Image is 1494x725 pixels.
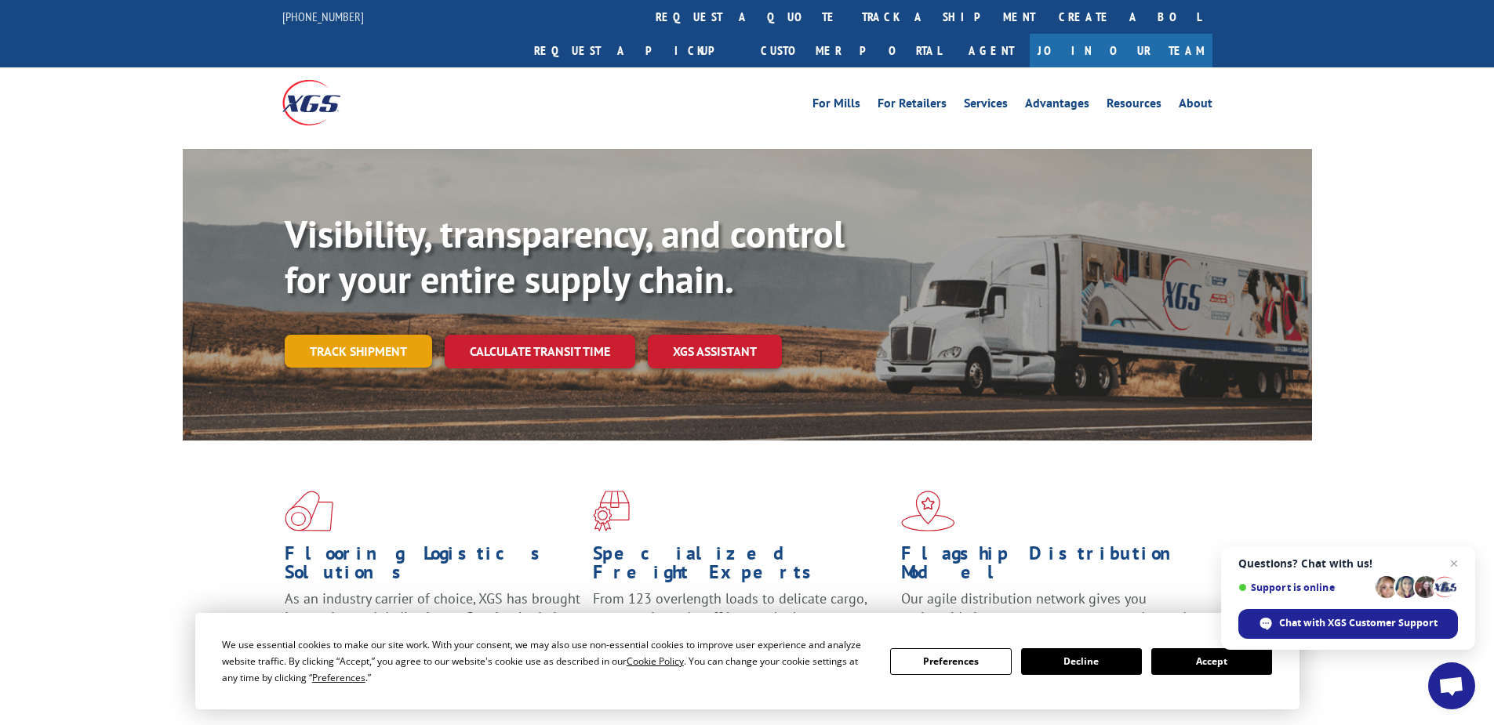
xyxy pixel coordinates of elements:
a: Request a pickup [522,34,749,67]
span: Cookie Policy [627,654,684,668]
span: Chat with XGS Customer Support [1279,616,1438,630]
span: As an industry carrier of choice, XGS has brought innovation and dedication to flooring logistics... [285,589,580,645]
a: Join Our Team [1030,34,1212,67]
span: Close chat [1445,554,1463,573]
a: Customer Portal [749,34,953,67]
img: xgs-icon-focused-on-flooring-red [593,491,630,531]
a: Agent [953,34,1030,67]
button: Decline [1021,648,1142,675]
a: For Mills [812,97,860,114]
a: [PHONE_NUMBER] [282,9,364,24]
button: Preferences [890,648,1011,675]
img: xgs-icon-total-supply-chain-intelligence-red [285,491,333,531]
button: Accept [1151,648,1272,675]
span: Questions? Chat with us! [1238,557,1458,570]
a: Resources [1107,97,1161,114]
p: From 123 overlength loads to delicate cargo, our experienced staff knows the best way to move you... [593,589,889,659]
a: Calculate transit time [445,335,635,368]
span: Preferences [312,671,365,684]
h1: Flagship Distribution Model [901,544,1198,589]
div: Open chat [1428,662,1475,709]
a: Track shipment [285,335,432,368]
span: Our agile distribution network gives you nationwide inventory management on demand. [901,589,1190,626]
a: For Retailers [878,97,947,114]
div: We use essential cookies to make our site work. With your consent, we may also use non-essential ... [222,636,871,686]
span: Support is online [1238,582,1370,593]
h1: Flooring Logistics Solutions [285,544,581,589]
div: Cookie Consent Prompt [195,613,1300,709]
a: About [1179,97,1212,114]
b: Visibility, transparency, and control for your entire supply chain. [285,209,845,303]
img: xgs-icon-flagship-distribution-model-red [901,491,955,531]
h1: Specialized Freight Experts [593,544,889,589]
a: XGS ASSISTANT [648,335,782,368]
a: Services [964,97,1008,114]
div: Chat with XGS Customer Support [1238,609,1458,639]
a: Advantages [1025,97,1089,114]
